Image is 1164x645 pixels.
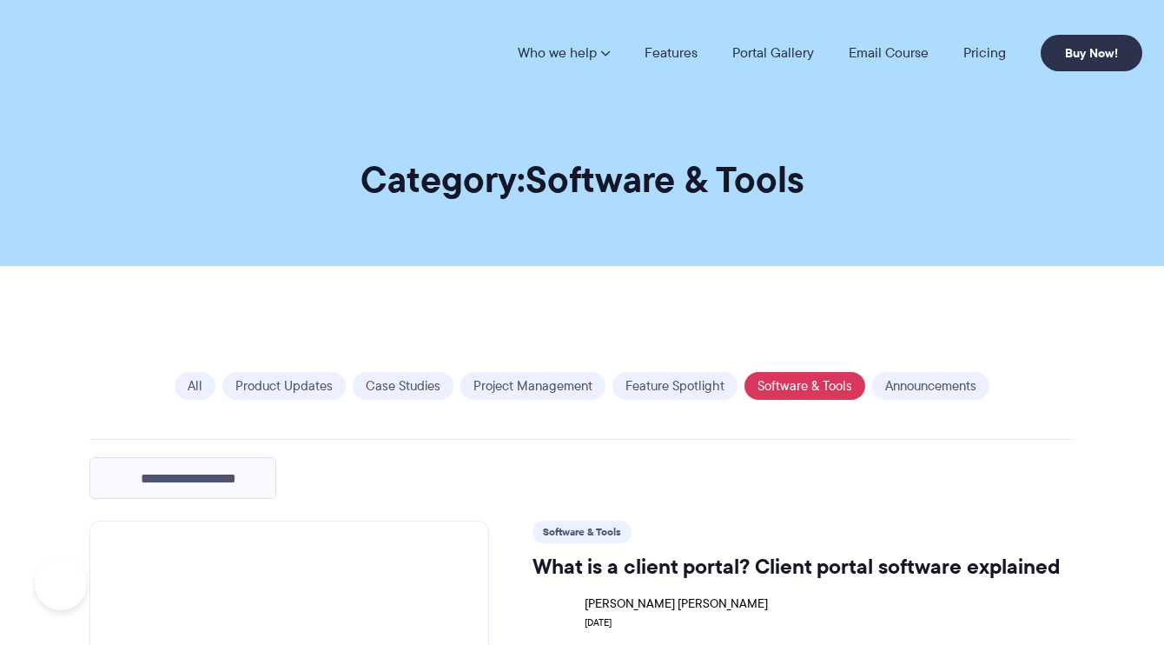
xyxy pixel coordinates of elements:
[460,372,605,400] a: Project Management
[732,46,814,60] a: Portal Gallery
[849,46,929,60] a: Email Course
[963,46,1006,60] a: Pricing
[872,372,989,400] a: Announcements
[1041,35,1142,71] a: Buy Now!
[645,46,698,60] a: Features
[585,594,768,613] span: [PERSON_NAME] [PERSON_NAME]
[222,372,346,400] a: Product Updates
[518,46,610,60] a: Who we help
[744,372,865,400] a: Software & Tools
[353,372,453,400] a: Case Studies
[543,524,621,540] a: Software & Tools
[585,613,768,632] time: [DATE]
[343,156,821,203] h1: Category:
[526,151,804,207] span: Software & Tools
[612,372,737,400] a: Feature Spotlight
[175,372,215,400] a: All
[35,558,87,610] iframe: Toggle Customer Support
[532,554,1075,580] h3: What is a client portal? Client portal software explained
